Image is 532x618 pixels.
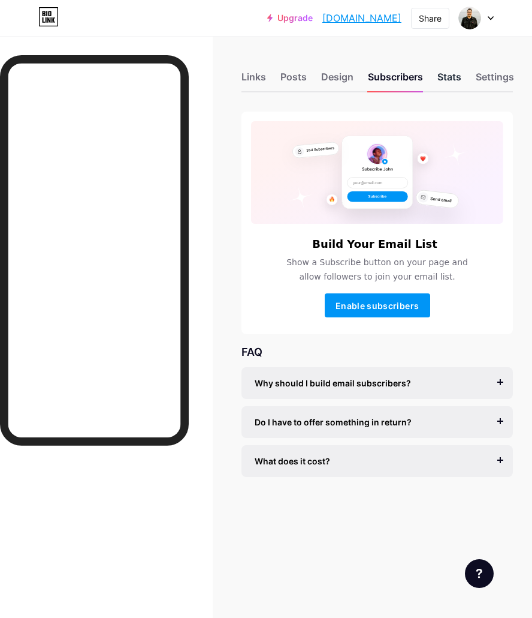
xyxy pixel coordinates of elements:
span: What does it cost? [255,455,330,467]
h6: Build Your Email List [312,238,437,250]
img: Bert Alcorn [458,7,481,29]
div: FAQ [241,344,513,360]
div: Links [241,70,266,91]
div: Stats [437,70,461,91]
span: Do I have to offer something in return? [255,416,412,428]
div: Subscribers [368,70,423,91]
div: Share [419,12,442,25]
span: Enable subscribers [335,301,419,311]
button: Enable subscribers [325,293,430,317]
span: Show a Subscribe button on your page and allow followers to join your email list. [276,255,478,284]
div: Design [321,70,353,91]
div: Settings [476,70,514,91]
div: Posts [280,70,307,91]
a: [DOMAIN_NAME] [322,11,401,25]
a: Upgrade [267,13,313,23]
span: Why should I build email subscribers? [255,377,411,389]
